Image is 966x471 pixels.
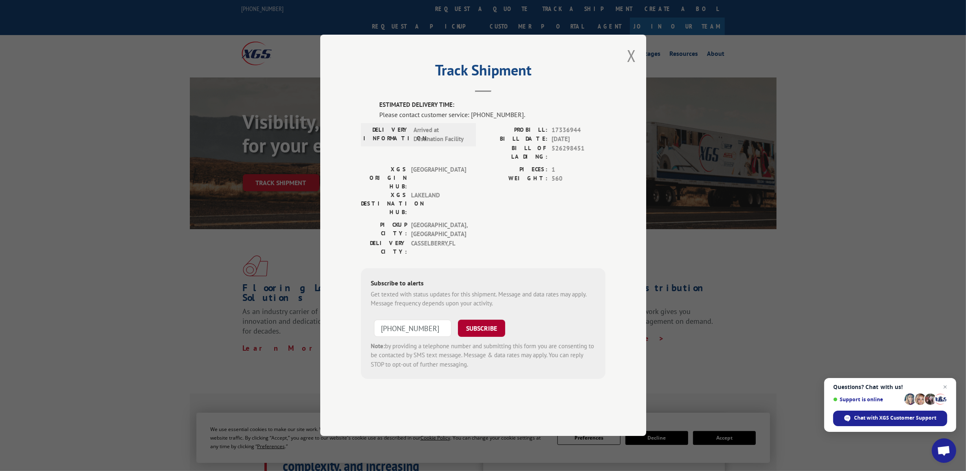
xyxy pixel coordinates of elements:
[483,144,548,161] label: BILL OF LADING:
[371,342,596,369] div: by providing a telephone number and submitting this form you are consenting to be contacted by SM...
[552,165,605,175] span: 1
[411,165,466,191] span: [GEOGRAPHIC_DATA]
[411,239,466,256] span: CASSELBERRY , FL
[361,165,407,191] label: XGS ORIGIN HUB:
[371,342,385,350] strong: Note:
[483,175,548,184] label: WEIGHT:
[414,126,469,144] span: Arrived at Destination Facility
[363,126,409,144] label: DELIVERY INFORMATION:
[833,411,947,426] span: Chat with XGS Customer Support
[552,175,605,184] span: 560
[361,221,407,239] label: PICKUP CITY:
[833,384,947,390] span: Questions? Chat with us!
[627,45,636,66] button: Close modal
[552,144,605,161] span: 526298451
[854,414,937,422] span: Chat with XGS Customer Support
[361,239,407,256] label: DELIVERY CITY:
[552,126,605,135] span: 17336944
[379,110,605,119] div: Please contact customer service: [PHONE_NUMBER].
[411,221,466,239] span: [GEOGRAPHIC_DATA] , [GEOGRAPHIC_DATA]
[932,438,956,463] a: Open chat
[552,135,605,144] span: [DATE]
[361,64,605,80] h2: Track Shipment
[833,396,902,402] span: Support is online
[483,126,548,135] label: PROBILL:
[458,320,505,337] button: SUBSCRIBE
[483,135,548,144] label: BILL DATE:
[371,290,596,308] div: Get texted with status updates for this shipment. Message and data rates may apply. Message frequ...
[361,191,407,217] label: XGS DESTINATION HUB:
[374,320,451,337] input: Phone Number
[411,191,466,217] span: LAKELAND
[483,165,548,175] label: PIECES:
[371,278,596,290] div: Subscribe to alerts
[379,101,605,110] label: ESTIMATED DELIVERY TIME:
